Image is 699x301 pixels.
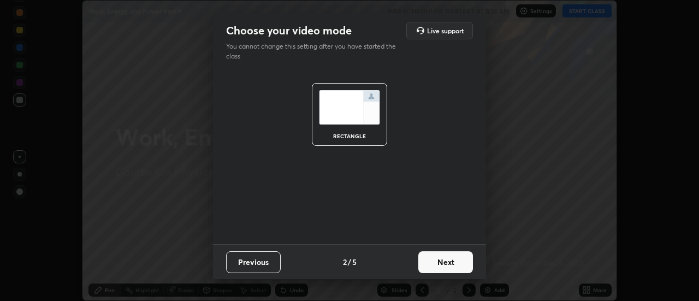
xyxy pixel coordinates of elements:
button: Next [418,251,473,273]
h5: Live support [427,27,464,34]
p: You cannot change this setting after you have started the class [226,42,403,61]
h4: / [348,256,351,268]
button: Previous [226,251,281,273]
h4: 5 [352,256,357,268]
img: normalScreenIcon.ae25ed63.svg [319,90,380,125]
h2: Choose your video mode [226,23,352,38]
h4: 2 [343,256,347,268]
div: rectangle [328,133,371,139]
